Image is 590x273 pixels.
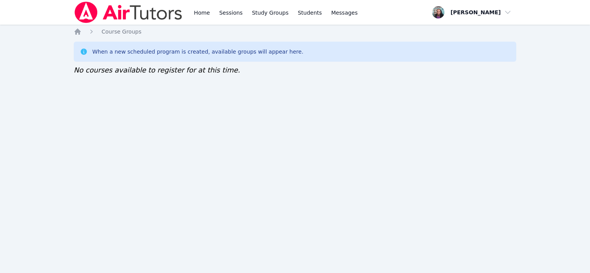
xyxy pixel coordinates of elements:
[102,28,141,35] a: Course Groups
[74,66,240,74] span: No courses available to register for at this time.
[102,29,141,35] span: Course Groups
[74,2,183,23] img: Air Tutors
[331,9,358,17] span: Messages
[74,28,516,35] nav: Breadcrumb
[92,48,303,56] div: When a new scheduled program is created, available groups will appear here.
